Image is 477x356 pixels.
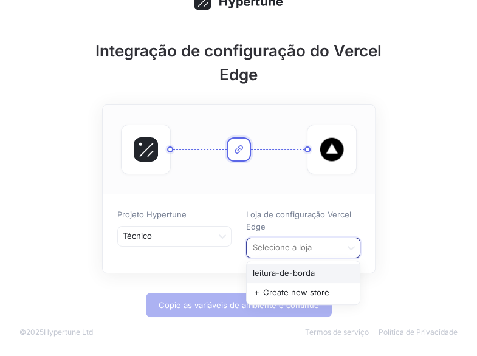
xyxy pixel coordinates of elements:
[26,327,44,337] font: 2025
[379,327,458,337] a: Política de Privacidade
[159,300,319,310] font: Copie as variáveis ​​de ambiente e continue
[247,283,360,303] div: ＋ Create new store
[247,264,360,283] div: leitura-de-borda
[305,327,369,337] a: Termos de serviço
[95,41,382,84] font: Integração de configuração do Vercel Edge
[117,210,187,219] font: Projeto Hypertune
[19,327,26,337] font: ©
[44,327,93,337] font: Hypertune Ltd
[146,293,332,317] button: Copie as variáveis ​​de ambiente e continue
[246,210,351,231] font: Loja de configuração Vercel Edge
